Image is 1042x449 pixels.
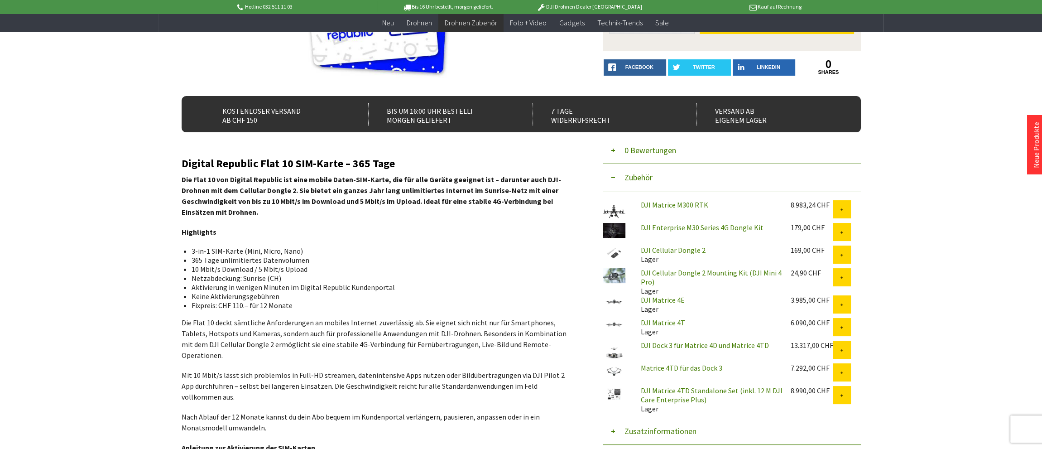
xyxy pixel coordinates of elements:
div: 7.292,00 CHF [791,363,833,372]
img: DJI Matrice M300 RTK [603,200,625,223]
a: shares [797,69,860,75]
div: 169,00 CHF [791,246,833,255]
div: 3.985,00 CHF [791,295,833,304]
span: LinkedIn [757,64,780,70]
button: Zubehör [603,164,861,191]
a: Neu [376,14,400,32]
p: Die Flat 10 deckt sämtliche Anforderungen an mobiles Internet zuverlässig ab. Sie eignet sich nic... [182,317,576,361]
a: LinkedIn [733,59,796,76]
p: DJI Drohnen Dealer [GEOGRAPHIC_DATA] [519,1,660,12]
li: 365 Tage unlimitiertes Datenvolumen [192,256,568,265]
li: Aktivierung in wenigen Minuten im Digital Republic Kundenportal [192,283,568,292]
span: Neu [382,18,394,27]
a: Technik-Trends [591,14,648,32]
img: Matrice 4TD für das Dock 3 [603,363,625,381]
a: Matrice 4TD für das Dock 3 [641,363,722,372]
a: DJI Matrice 4TD Standalone Set (inkl. 12 M DJI Care Enterprise Plus) [641,386,783,404]
a: twitter [668,59,731,76]
img: DJI Matrice 4E [603,295,625,308]
strong: Die Flat 10 von Digital Republic ist eine mobile Daten-SIM-Karte, die für alle Geräte geeignet is... [182,175,561,217]
div: Kostenloser Versand ab CHF 150 [204,103,349,126]
img: DJI Dock 3 für Matrice 4D und Matrice 4TD [603,341,625,363]
li: Keine Aktivierungsgebühren [192,292,568,301]
div: 8.990,00 CHF [791,386,833,395]
a: facebook [604,59,667,76]
a: Drohnen [400,14,438,32]
button: Zusatzinformationen [603,418,861,445]
img: DJI Matrice 4TD Standalone Set (inkl. 12 M DJI Care Enterprise Plus) [603,386,625,402]
p: Mit 10 Mbit/s lässt sich problemlos in Full-HD streamen, datenintensive Apps nutzen oder Bildüber... [182,370,576,402]
p: Nach Ablauf der 12 Monate kannst du dein Abo bequem im Kundenportal verlängern, pausieren, anpass... [182,411,576,433]
a: Neue Produkte [1032,122,1041,168]
span: Drohnen [407,18,432,27]
div: 13.317,00 CHF [791,341,833,350]
p: Kauf auf Rechnung [660,1,802,12]
img: DJI Cellular Dongle 2 Mounting Kit (DJI Mini 4 Pro) [603,268,625,283]
div: Lager [634,318,783,336]
a: 0 [797,59,860,69]
span: Sale [655,18,668,27]
img: DJI Cellular Dongle 2 [603,246,625,261]
a: DJI Enterprise M30 Series 4G Dongle Kit [641,223,763,232]
div: 8.983,24 CHF [791,200,833,209]
span: Drohnen Zubehör [445,18,497,27]
li: 3-in-1 SIM-Karte (Mini, Micro, Nano) [192,246,568,256]
li: 10 Mbit/s Download / 5 Mbit/s Upload [192,265,568,274]
span: Foto + Video [510,18,547,27]
img: DJI Enterprise M30 Series 4G Dongle Kit [603,223,625,238]
button: 0 Bewertungen [603,137,861,164]
a: Drohnen Zubehör [438,14,504,32]
p: Hotline 032 511 11 03 [235,1,377,12]
span: Technik-Trends [597,18,642,27]
a: DJI Matrice 4E [641,295,685,304]
a: DJI Matrice M300 RTK [641,200,708,209]
a: Gadgets [553,14,591,32]
span: facebook [625,64,653,70]
div: Versand ab eigenem Lager [696,103,841,126]
a: Foto + Video [504,14,553,32]
div: 6.090,00 CHF [791,318,833,327]
a: DJI Cellular Dongle 2 [641,246,706,255]
div: 7 Tage Widerrufsrecht [533,103,677,126]
a: Sale [648,14,675,32]
img: DJI Matrice 4T [603,318,625,331]
p: Bis 16 Uhr bestellt, morgen geliefert. [377,1,519,12]
div: Lager [634,386,783,413]
div: Bis um 16:00 Uhr bestellt Morgen geliefert [368,103,513,126]
div: 24,90 CHF [791,268,833,277]
div: 179,00 CHF [791,223,833,232]
div: Lager [634,295,783,314]
li: Fixpreis: CHF 110.– für 12 Monate [192,301,568,310]
a: DJI Cellular Dongle 2 Mounting Kit (DJI Mini 4 Pro) [641,268,782,286]
span: Gadgets [559,18,584,27]
div: Lager [634,268,783,295]
h2: Digital Republic Flat 10 SIM-Karte – 365 Tage [182,158,576,169]
li: Netzabdeckung: Sunrise (CH) [192,274,568,283]
a: DJI Matrice 4T [641,318,685,327]
a: DJI Dock 3 für Matrice 4D und Matrice 4TD [641,341,769,350]
span: twitter [693,64,715,70]
div: Lager [634,246,783,264]
strong: Highlights [182,227,216,237]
